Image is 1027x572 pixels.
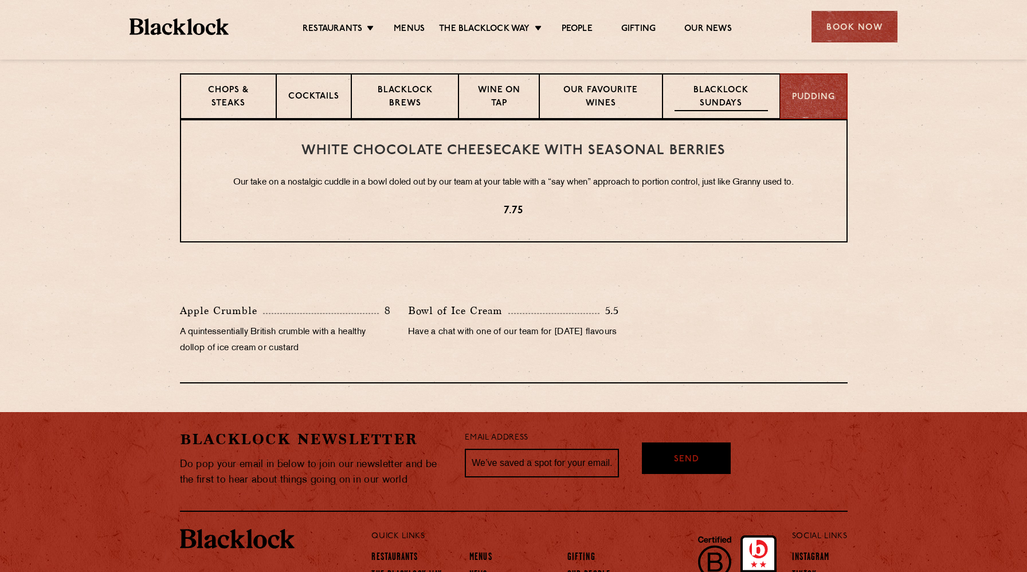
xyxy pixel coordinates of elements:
[674,453,699,467] span: Send
[599,303,620,318] p: 5.5
[621,23,656,36] a: Gifting
[792,91,835,104] p: Pudding
[180,429,448,449] h2: Blacklock Newsletter
[371,529,754,544] p: Quick Links
[204,175,824,190] p: Our take on a nostalgic cuddle in a bowl doled out by our team at your table with a “say when” ap...
[180,303,263,319] p: Apple Crumble
[684,23,732,36] a: Our News
[675,84,767,111] p: Blacklock Sundays
[792,552,830,565] a: Instagram
[562,23,593,36] a: People
[303,23,362,36] a: Restaurants
[408,303,508,319] p: Bowl of Ice Cream
[363,84,447,111] p: Blacklock Brews
[471,84,527,111] p: Wine on Tap
[204,143,824,158] h3: White Chocolate Cheesecake with Seasonal Berries
[551,84,650,111] p: Our favourite wines
[465,449,619,477] input: We’ve saved a spot for your email...
[204,203,824,218] p: 7.75
[408,324,619,340] p: Have a chat with one of our team for [DATE] flavours
[371,552,418,565] a: Restaurants
[465,432,528,445] label: Email Address
[567,552,595,565] a: Gifting
[379,303,391,318] p: 8
[792,529,848,544] p: Social Links
[180,529,295,549] img: BL_Textured_Logo-footer-cropped.svg
[439,23,530,36] a: The Blacklock Way
[130,18,229,35] img: BL_Textured_Logo-footer-cropped.svg
[180,457,448,488] p: Do pop your email in below to join our newsletter and be the first to hear about things going on ...
[288,91,339,105] p: Cocktails
[469,552,492,565] a: Menus
[180,324,391,356] p: A quintessentially British crumble with a healthy dollop of ice cream or custard
[394,23,425,36] a: Menus
[812,11,897,42] div: Book Now
[193,84,264,111] p: Chops & Steaks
